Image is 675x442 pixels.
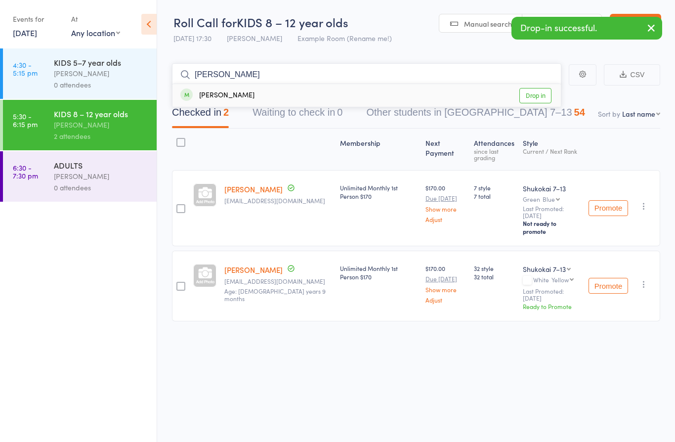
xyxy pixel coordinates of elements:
div: 0 attendees [54,79,148,90]
button: Other students in [GEOGRAPHIC_DATA] 7–1354 [366,102,585,128]
time: 5:30 - 6:15 pm [13,112,38,128]
span: Roll Call for [173,14,237,30]
span: KIDS 8 – 12 year olds [237,14,348,30]
div: [PERSON_NAME] [54,68,148,79]
a: 4:30 -5:15 pmKIDS 5–7 year olds[PERSON_NAME]0 attendees [3,48,157,99]
div: Atten­dances [470,133,519,166]
div: Unlimited Monthly 1st Person $170 [340,183,418,200]
div: Yellow [551,276,569,283]
div: Events for [13,11,61,27]
a: [DATE] [13,27,37,38]
div: 2 attendees [54,131,148,142]
a: Show more [425,286,466,293]
a: Drop in [519,88,551,103]
time: 6:30 - 7:30 pm [13,164,38,179]
button: Checked in2 [172,102,229,128]
a: [PERSON_NAME] [224,184,283,194]
div: [PERSON_NAME] [54,171,148,182]
div: Unlimited Monthly 1st Person $170 [340,264,418,281]
div: Current / Next Rank [523,148,581,154]
div: ADULTS [54,160,148,171]
small: feilershay@gmail.com [224,197,332,204]
small: boazlidor@gmail.com [224,278,332,285]
div: Next Payment [422,133,470,166]
div: $170.00 [425,183,466,222]
div: KIDS 5–7 year olds [54,57,148,68]
div: Green [523,196,581,202]
a: Show more [425,206,466,212]
div: Blue [543,196,555,202]
a: Exit roll call [610,14,661,34]
button: Promote [589,200,628,216]
span: 32 style [474,264,515,272]
button: Promote [589,278,628,294]
div: $170.00 [425,264,466,303]
span: 32 total [474,272,515,281]
small: Last Promoted: [DATE] [523,288,581,302]
div: Not ready to promote [523,220,581,235]
div: At [71,11,120,27]
div: KIDS 8 – 12 year olds [54,108,148,119]
div: 0 attendees [54,182,148,193]
div: 2 [223,107,229,118]
small: Due [DATE] [425,275,466,282]
div: Last name [622,109,655,119]
span: Manual search [464,19,512,29]
span: [PERSON_NAME] [227,33,282,43]
span: Example Room (Rename me!) [297,33,392,43]
a: [PERSON_NAME] [224,265,283,275]
div: White [523,276,581,285]
div: 54 [574,107,585,118]
div: 0 [337,107,342,118]
a: 6:30 -7:30 pmADULTS[PERSON_NAME]0 attendees [3,151,157,202]
div: Style [519,133,585,166]
time: 4:30 - 5:15 pm [13,61,38,77]
small: Last Promoted: [DATE] [523,205,581,220]
a: Adjust [425,297,466,303]
small: Due [DATE] [425,195,466,202]
div: [PERSON_NAME] [180,90,254,101]
label: Sort by [598,109,620,119]
div: [PERSON_NAME] [54,119,148,131]
span: Age: [DEMOGRAPHIC_DATA] years 9 months [224,287,326,302]
button: Waiting to check in0 [253,102,342,128]
a: 5:30 -6:15 pmKIDS 8 – 12 year olds[PERSON_NAME]2 attendees [3,100,157,150]
div: Ready to Promote [523,302,581,310]
span: 7 total [474,192,515,200]
div: Drop-in successful. [511,17,662,40]
div: Shukokai 7–13 [523,264,566,274]
div: Shukokai 7–13 [523,183,581,193]
div: since last grading [474,148,515,161]
button: CSV [604,64,660,86]
input: Search by name [172,63,561,86]
a: Adjust [425,216,466,222]
div: Any location [71,27,120,38]
span: 7 style [474,183,515,192]
span: [DATE] 17:30 [173,33,211,43]
div: Membership [336,133,422,166]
